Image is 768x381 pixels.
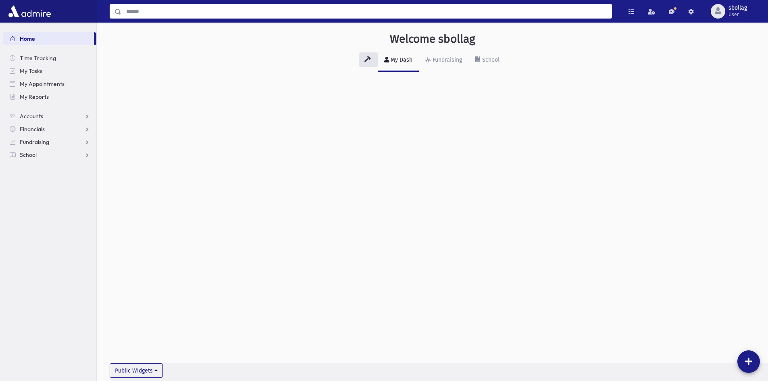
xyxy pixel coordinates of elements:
a: My Tasks [3,65,96,77]
div: My Dash [389,56,412,63]
a: School [3,148,96,161]
a: Financials [3,123,96,135]
span: School [20,151,37,158]
span: My Tasks [20,67,42,75]
h3: Welcome sbollag [390,32,475,46]
a: My Appointments [3,77,96,90]
input: Search [121,4,612,19]
span: Accounts [20,112,43,120]
button: Public Widgets [110,363,163,378]
span: Financials [20,125,45,133]
div: School [481,56,500,63]
a: Fundraising [3,135,96,148]
a: Time Tracking [3,52,96,65]
div: Fundraising [431,56,462,63]
a: My Reports [3,90,96,103]
span: Time Tracking [20,54,56,62]
a: My Dash [378,49,419,72]
span: Home [20,35,35,42]
a: School [468,49,506,72]
span: sbollag [728,5,747,11]
span: User [728,11,747,18]
span: My Reports [20,93,49,100]
img: AdmirePro [6,3,53,19]
a: Fundraising [419,49,468,72]
a: Accounts [3,110,96,123]
a: Home [3,32,94,45]
span: My Appointments [20,80,65,87]
span: Fundraising [20,138,49,146]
